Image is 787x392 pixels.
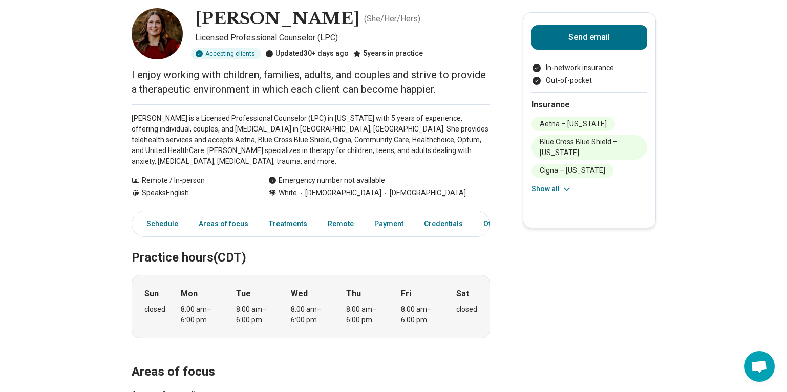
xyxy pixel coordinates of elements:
li: Blue Cross Blue Shield – [US_STATE] [531,135,647,160]
p: Licensed Professional Counselor (LPC) [195,32,490,44]
h2: Areas of focus [132,339,490,381]
strong: Tue [236,288,251,300]
div: Emergency number not available [268,175,385,186]
span: [DEMOGRAPHIC_DATA] [297,188,381,199]
li: In-network insurance [531,62,647,73]
a: Treatments [263,213,313,234]
li: Aetna – [US_STATE] [531,117,615,131]
div: 5 years in practice [353,48,423,59]
strong: Sun [144,288,159,300]
div: 8:00 am – 6:00 pm [236,304,275,325]
strong: Mon [181,288,198,300]
li: Out-of-pocket [531,75,647,86]
strong: Sat [456,288,469,300]
a: Remote [322,213,360,234]
a: Areas of focus [193,213,254,234]
button: Show all [531,184,572,194]
div: 8:00 am – 6:00 pm [181,304,220,325]
div: closed [456,304,477,315]
div: 8:00 am – 6:00 pm [401,304,440,325]
a: Other [477,213,514,234]
img: Kimberly Coats, Licensed Professional Counselor (LPC) [132,8,183,59]
h1: [PERSON_NAME] [195,8,360,30]
div: closed [144,304,165,315]
div: Speaks English [132,188,248,199]
a: Payment [368,213,410,234]
div: Open chat [744,351,775,382]
p: ( She/Her/Hers ) [364,13,420,25]
strong: Thu [346,288,361,300]
a: Schedule [134,213,184,234]
strong: Wed [291,288,308,300]
li: Cigna – [US_STATE] [531,164,613,178]
h2: Practice hours (CDT) [132,225,490,267]
div: Accepting clients [191,48,261,59]
strong: Fri [401,288,411,300]
div: Updated 30+ days ago [265,48,349,59]
ul: Payment options [531,62,647,86]
p: [PERSON_NAME] is a Licensed Professional Counselor (LPC) in [US_STATE] with 5 years of experience... [132,113,490,167]
div: Remote / In-person [132,175,248,186]
span: [DEMOGRAPHIC_DATA] [381,188,466,199]
div: 8:00 am – 6:00 pm [291,304,330,325]
div: When does the program meet? [132,275,490,338]
button: Send email [531,25,647,50]
div: 8:00 am – 6:00 pm [346,304,386,325]
a: Credentials [418,213,469,234]
h2: Insurance [531,99,647,111]
p: I enjoy working with children, families, adults, and couples and strive to provide a therapeutic ... [132,68,490,96]
span: White [279,188,297,199]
